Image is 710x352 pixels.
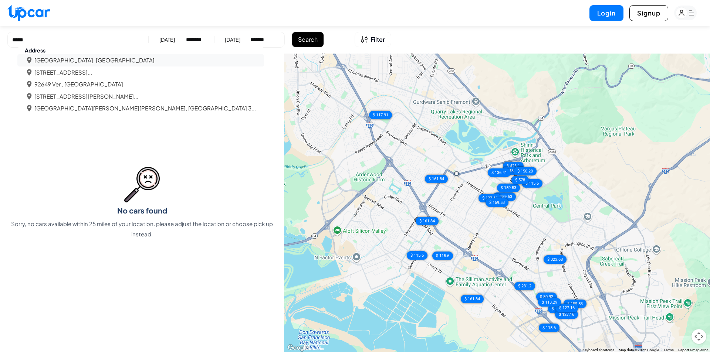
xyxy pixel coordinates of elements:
div: $ 161.84 [416,217,439,225]
div: $ 159.53 [564,300,586,308]
li: [GEOGRAPHIC_DATA][PERSON_NAME][PERSON_NAME], [GEOGRAPHIC_DATA] 3... [34,104,256,113]
div: $ 115.6 [522,179,542,187]
div: $ 113.29 [538,298,561,306]
div: $ 423.1 [503,162,524,170]
div: $ 150.28 [514,167,537,175]
div: $ 159.53 [486,198,508,207]
div: $ 159.53 [493,192,516,201]
li: [STREET_ADDRESS]... [34,68,92,77]
div: $ 127.16 [555,310,578,318]
button: Login [589,5,623,21]
span: Filter [371,35,385,44]
img: Upcar Logo [7,5,50,21]
button: Map camera controls [692,329,706,344]
div: $ 115.6 [539,324,559,332]
a: Report a map error [678,348,708,352]
a: Terms (opens in new tab) [663,348,674,352]
img: No cars found [124,167,160,202]
span: Address [17,45,53,55]
div: $ 578 [511,176,529,184]
div: $ 323.68 [544,255,567,264]
li: [STREET_ADDRESS][PERSON_NAME]... [34,92,138,101]
div: $ 115.6 [407,251,427,260]
div: $ 150.28 [548,305,571,313]
div: $ 136.41 [502,167,525,175]
div: $ 159.53 [497,183,520,192]
button: Open filters [355,32,391,47]
div: $ 136.41 [488,168,511,177]
div: $ 127.16 [555,303,578,312]
div: [DATE] [225,36,240,43]
div: $ 115.6 [432,251,453,260]
li: [GEOGRAPHIC_DATA], [GEOGRAPHIC_DATA] [34,56,155,65]
button: Search [292,32,324,47]
div: $ 80.92 [536,293,557,301]
div: $ 117.91 [369,110,392,119]
button: Signup [629,5,668,21]
span: Map data ©2025 Google [619,348,659,352]
div: $ 161.84 [425,174,448,183]
div: $ 127.16 [479,194,501,202]
div: [DATE] [159,36,175,43]
li: 92649 Ver., [GEOGRAPHIC_DATA] [34,80,123,89]
div: $ 231.2 [514,282,535,290]
div: $ 161.84 [461,295,484,303]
